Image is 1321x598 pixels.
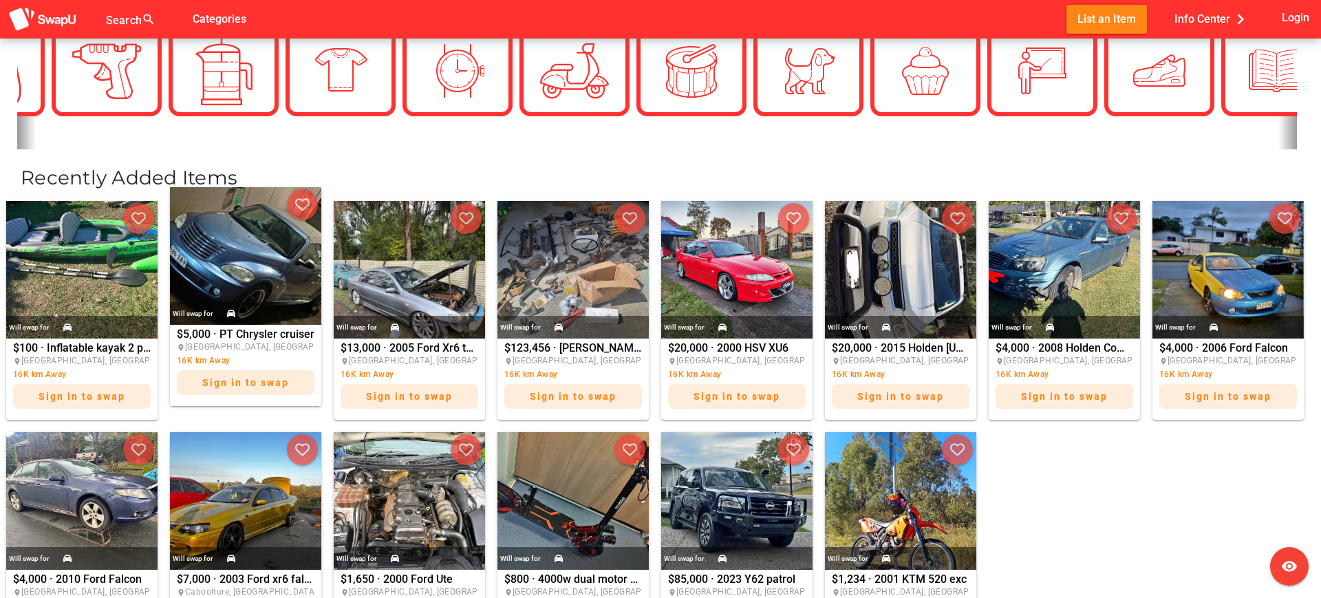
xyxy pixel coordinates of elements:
button: Login [1279,5,1313,30]
i: place [668,357,676,365]
span: [GEOGRAPHIC_DATA], [GEOGRAPHIC_DATA] [21,356,193,365]
span: Sign in to swap [1021,391,1108,402]
div: Will swap for [828,551,868,566]
button: Info Center [1163,5,1262,33]
i: place [504,357,513,365]
a: Will swap for$20,000 · 2015 Holden [US_STATE] 7 ltz[GEOGRAPHIC_DATA], [GEOGRAPHIC_DATA]16K km Awa... [821,201,980,420]
span: [GEOGRAPHIC_DATA], [GEOGRAPHIC_DATA] [513,356,684,365]
div: Will swap for [9,320,50,335]
span: 16K km Away [668,370,721,379]
img: nicholas.robertson%2Bfacebook%40swapu.com.au%2F1458890831990254%2F1458890831990254-photo-0.jpg [6,432,158,570]
span: 16K km Away [13,370,66,379]
a: Will swap for$100 · Inflatable kayak 2 person[GEOGRAPHIC_DATA], [GEOGRAPHIC_DATA]16K km AwaySign ... [3,201,161,420]
i: place [1159,357,1168,365]
span: Sign in to swap [857,391,944,402]
span: 16K km Away [996,370,1049,379]
span: 16K km Away [341,370,394,379]
i: place [341,588,349,597]
span: Info Center [1174,8,1251,30]
img: nicholas.robertson%2Bfacebook%40swapu.com.au%2F1787904998819495%2F1787904998819495-photo-0.jpg [1152,201,1304,339]
span: 16K km Away [1159,370,1212,379]
i: place [668,588,676,597]
img: nicholas.robertson%2Bfacebook%40swapu.com.au%2F774300018423202%2F774300018423202-photo-0.jpg [661,201,813,339]
div: $20,000 · 2015 Holden [US_STATE] 7 ltz [832,343,969,416]
a: Will swap for$4,000 · 2006 Ford Falcon[GEOGRAPHIC_DATA], [GEOGRAPHIC_DATA]16K km AwaySign in to swap [1149,201,1307,420]
img: nicholas.robertson%2Bfacebook%40swapu.com.au%2F1455086492957237%2F1455086492957237-photo-0.jpg [334,201,485,339]
i: place [13,357,21,365]
i: false [172,11,189,28]
i: visibility [1281,558,1298,575]
button: Categories [182,5,257,33]
span: 16K km Away [832,370,885,379]
img: nicholas.robertson%2Bfacebook%40swapu.com.au%2F718485001101940%2F718485001101940-photo-0.jpg [989,201,1140,339]
span: [GEOGRAPHIC_DATA], [GEOGRAPHIC_DATA] [1004,356,1175,365]
div: Will swap for [664,320,705,335]
button: List an Item [1066,5,1147,33]
div: Will swap for [336,320,377,335]
a: Will swap for$13,000 · 2005 Ford Xr6 turbo[GEOGRAPHIC_DATA], [GEOGRAPHIC_DATA]16K km AwaySign in ... [330,201,488,420]
span: Login [1282,8,1309,27]
i: place [177,588,185,597]
div: Will swap for [173,306,213,321]
span: [GEOGRAPHIC_DATA], [GEOGRAPHIC_DATA] [21,587,193,597]
div: $100 · Inflatable kayak 2 person [13,343,151,416]
span: Sign in to swap [530,391,616,402]
div: $123,456 · [PERSON_NAME] parts [504,343,642,416]
span: Sign in to swap [694,391,780,402]
span: [GEOGRAPHIC_DATA], [GEOGRAPHIC_DATA] [513,587,684,597]
img: nicholas.robertson%2Bfacebook%40swapu.com.au%2F1065212398908379%2F1065212398908379-photo-0.jpg [825,432,976,570]
span: [GEOGRAPHIC_DATA], [GEOGRAPHIC_DATA] [676,356,848,365]
a: Will swap for$5,000 · PT Chrysler cruiser[GEOGRAPHIC_DATA], [GEOGRAPHIC_DATA]16K km AwaySign in t... [167,201,325,420]
span: Categories [193,8,246,30]
span: 16K km Away [177,356,230,365]
img: nicholas.robertson%2Bfacebook%40swapu.com.au%2F1032107355669820%2F1032107355669820-photo-0.jpg [497,432,649,570]
div: $4,000 · 2006 Ford Falcon [1159,343,1297,416]
img: nicholas.robertson%2Bfacebook%40swapu.com.au%2F1500245600995071%2F1500245600995071-photo-0.jpg [170,187,321,325]
i: place [177,343,185,352]
img: nicholas.robertson%2Bfacebook%40swapu.com.au%2F1993770714907885%2F1993770714907885-photo-0.jpg [661,432,813,570]
div: Will swap for [500,320,541,335]
img: aSD8y5uGLpzPJLYTcYcjNu3laj1c05W5KWf0Ds+Za8uybjssssuu+yyyy677LKX2n+PWMSDJ9a87AAAAABJRU5ErkJggg== [8,7,77,32]
i: chevron_right [1230,9,1251,30]
i: place [504,588,513,597]
div: $4,000 · 2008 Holden Commodore [996,343,1133,416]
div: Will swap for [336,551,377,566]
img: nicholas.robertson%2Bfacebook%40swapu.com.au%2F1749308385950508%2F1749308385950508-photo-0.jpg [6,201,158,339]
a: Will swap for$20,000 · 2000 HSV XU6[GEOGRAPHIC_DATA], [GEOGRAPHIC_DATA]16K km AwaySign in to swap [658,201,816,420]
span: [GEOGRAPHIC_DATA], [GEOGRAPHIC_DATA] [349,587,520,597]
div: $20,000 · 2000 HSV XU6 [668,343,806,416]
img: nicholas.robertson%2Bfacebook%40swapu.com.au%2F1255180966265839%2F1255180966265839-photo-0.jpg [170,432,321,570]
span: [GEOGRAPHIC_DATA], [GEOGRAPHIC_DATA] [185,342,356,352]
div: Will swap for [173,551,213,566]
span: Sign in to swap [1185,391,1271,402]
div: $5,000 · PT Chrysler cruiser [177,329,314,402]
i: place [341,357,349,365]
div: Will swap for [664,551,705,566]
i: place [832,588,840,597]
img: nicholas.robertson%2Bfacebook%40swapu.com.au%2F1331587415640357%2F1331587415640357-photo-0.jpg [497,201,649,339]
a: Will swap for$4,000 · 2008 Holden Commodore[GEOGRAPHIC_DATA], [GEOGRAPHIC_DATA]16K km AwaySign in... [985,201,1143,420]
i: place [832,357,840,365]
span: Sign in to swap [366,391,453,402]
span: [GEOGRAPHIC_DATA], [GEOGRAPHIC_DATA] [349,356,520,365]
i: place [13,588,21,597]
i: place [996,357,1004,365]
div: Will swap for [828,320,868,335]
span: 16K km Away [504,370,557,379]
span: [GEOGRAPHIC_DATA], [GEOGRAPHIC_DATA] [840,356,1011,365]
span: Recently Added Items [21,166,237,189]
span: [GEOGRAPHIC_DATA], [GEOGRAPHIC_DATA] [676,587,848,597]
div: Will swap for [1155,320,1196,335]
a: Categories [182,12,257,25]
a: Will swap for$123,456 · [PERSON_NAME] parts[GEOGRAPHIC_DATA], [GEOGRAPHIC_DATA]16K km AwaySign in... [494,201,652,420]
img: nicholas.robertson%2Bfacebook%40swapu.com.au%2F771888495458467%2F771888495458467-photo-0.jpg [825,201,976,339]
div: Will swap for [500,551,541,566]
span: List an Item [1077,10,1136,28]
div: Will swap for [9,551,50,566]
div: $13,000 · 2005 Ford Xr6 turbo [341,343,478,416]
img: nicholas.robertson%2Bfacebook%40swapu.com.au%2F1197639065322155%2F1197639065322155-photo-0.jpg [334,432,485,570]
span: Sign in to swap [39,391,125,402]
span: [GEOGRAPHIC_DATA], [GEOGRAPHIC_DATA] [840,587,1011,597]
span: Sign in to swap [202,377,289,388]
div: Will swap for [991,320,1032,335]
